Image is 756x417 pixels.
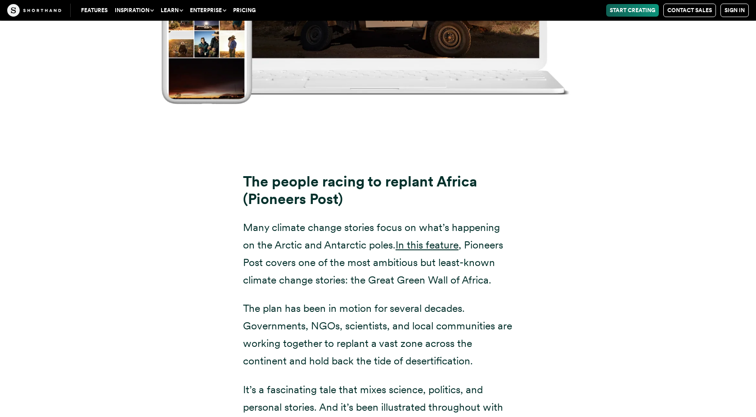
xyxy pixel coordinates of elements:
a: Sign in [720,4,749,17]
a: Start Creating [606,4,659,17]
img: The Craft [7,4,61,17]
button: Inspiration [111,4,157,17]
p: Many climate change stories focus on what’s happening on the Arctic and Antarctic poles. , Pionee... [243,219,513,289]
button: Enterprise [186,4,229,17]
p: The plan has been in motion for several decades. Governments, NGOs, scientists, and local communi... [243,300,513,370]
a: Contact Sales [663,4,716,17]
strong: The people racing to replant Africa (Pioneers Post) [243,173,477,208]
a: Features [77,4,111,17]
button: Learn [157,4,186,17]
a: In this feature [396,239,459,251]
a: Pricing [229,4,259,17]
